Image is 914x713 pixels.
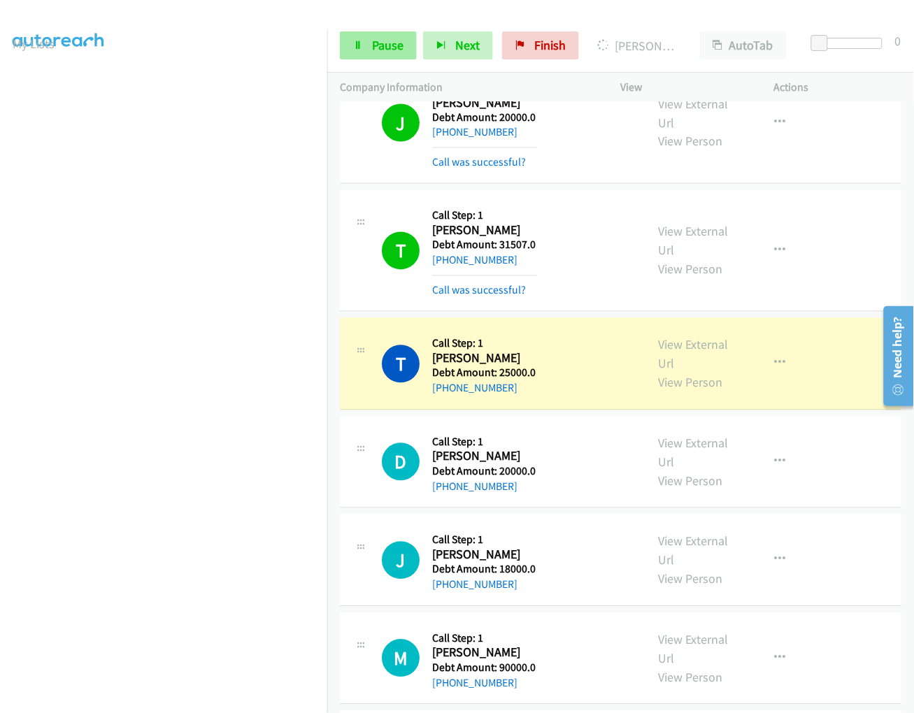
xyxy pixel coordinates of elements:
[432,238,537,252] h5: Debt Amount: 31507.0
[423,31,493,59] button: Next
[432,449,537,465] h2: [PERSON_NAME]
[534,37,566,53] span: Finish
[659,261,723,278] a: View Person
[432,337,537,351] h5: Call Step: 1
[659,337,729,372] a: View External Url
[432,156,526,169] a: Call was successful?
[773,79,901,96] p: Actions
[432,435,537,449] h5: Call Step: 1
[382,443,420,481] h1: D
[659,435,729,470] a: View External Url
[659,670,723,686] a: View Person
[432,677,517,690] a: [PHONE_NUMBER]
[432,533,537,547] h5: Call Step: 1
[432,547,537,563] h2: [PERSON_NAME]
[432,661,537,675] h5: Debt Amount: 90000.0
[432,632,537,646] h5: Call Step: 1
[340,79,596,96] p: Company Information
[659,375,723,391] a: View Person
[382,542,420,579] div: The call is yet to be attempted
[659,134,723,150] a: View Person
[598,36,675,55] p: [PERSON_NAME]
[382,443,420,481] div: The call is yet to be attempted
[432,284,526,297] a: Call was successful?
[432,351,537,367] h2: [PERSON_NAME]
[372,37,404,53] span: Pause
[382,104,420,142] h1: J
[432,110,537,124] h5: Debt Amount: 20000.0
[455,37,480,53] span: Next
[432,645,537,661] h2: [PERSON_NAME]
[700,31,787,59] button: AutoTab
[382,542,420,579] h1: J
[659,533,729,568] a: View External Url
[432,578,517,591] a: [PHONE_NUMBER]
[895,31,901,50] div: 0
[13,36,55,52] a: My Lists
[432,366,537,380] h5: Debt Amount: 25000.0
[659,224,729,259] a: View External Url
[874,301,914,412] iframe: Resource Center
[432,126,517,139] a: [PHONE_NUMBER]
[340,31,417,59] a: Pause
[432,382,517,395] a: [PHONE_NUMBER]
[382,640,420,677] h1: M
[382,232,420,270] h1: T
[432,223,537,239] h2: [PERSON_NAME]
[659,571,723,587] a: View Person
[432,254,517,267] a: [PHONE_NUMBER]
[382,345,420,383] h1: T
[659,632,729,667] a: View External Url
[432,563,537,577] h5: Debt Amount: 18000.0
[432,209,537,223] h5: Call Step: 1
[432,465,537,479] h5: Debt Amount: 20000.0
[502,31,579,59] a: Finish
[621,79,749,96] p: View
[432,480,517,494] a: [PHONE_NUMBER]
[818,38,883,49] div: Delay between calls (in seconds)
[659,473,723,489] a: View Person
[432,95,537,111] h2: [PERSON_NAME]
